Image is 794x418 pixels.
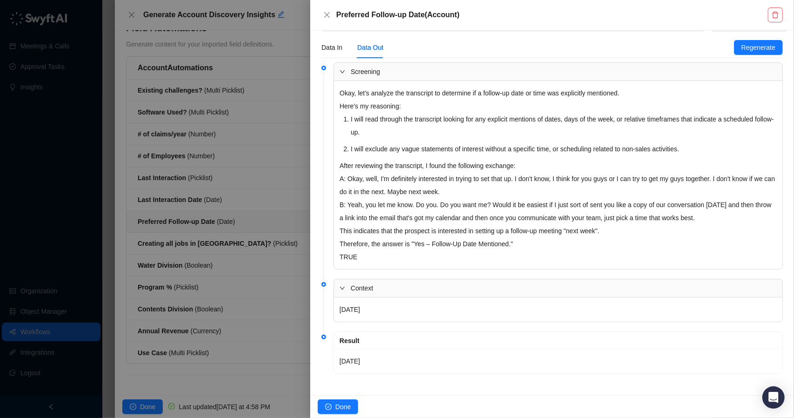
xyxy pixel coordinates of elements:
[340,69,345,74] span: expanded
[323,11,331,19] span: close
[351,113,777,139] li: I will read through the transcript looking for any explicit mentions of dates, days of the week, ...
[340,336,777,346] div: Result
[340,237,777,250] p: Therefore, the answer is "Yes – Follow-Up Date Mentioned."
[734,40,783,55] button: Regenerate
[340,87,777,100] p: Okay, let's analyze the transcript to determine if a follow-up date or time was explicitly mentio...
[351,283,777,293] span: Context
[351,142,777,155] li: I will exclude any vague statements of interest without a specific time, or scheduling related to...
[321,42,342,53] div: Data In
[357,42,383,53] div: Data Out
[340,224,777,237] p: This indicates that the prospect is interested in setting up a follow-up meeting "next week".
[318,399,358,414] button: Done
[351,67,777,77] span: Screening
[762,386,785,409] div: Open Intercom Messenger
[772,11,779,19] span: delete
[336,9,768,20] h5: Preferred Follow-up Date ( Account )
[340,172,777,224] p: A: Okay, well, I'm definitely interested in trying to set that up. I don't know, I think for you ...
[340,250,777,263] p: TRUE
[325,404,332,410] span: check-circle
[340,303,777,316] p: [DATE]
[741,42,775,53] span: Regenerate
[340,100,777,113] p: Here's my reasoning:
[340,355,777,368] p: [DATE]
[334,279,782,297] div: Context
[340,159,777,172] p: After reviewing the transcript, I found the following exchange:
[335,402,351,412] span: Done
[334,63,782,81] div: Screening
[340,285,345,291] span: expanded
[321,9,333,20] button: Close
